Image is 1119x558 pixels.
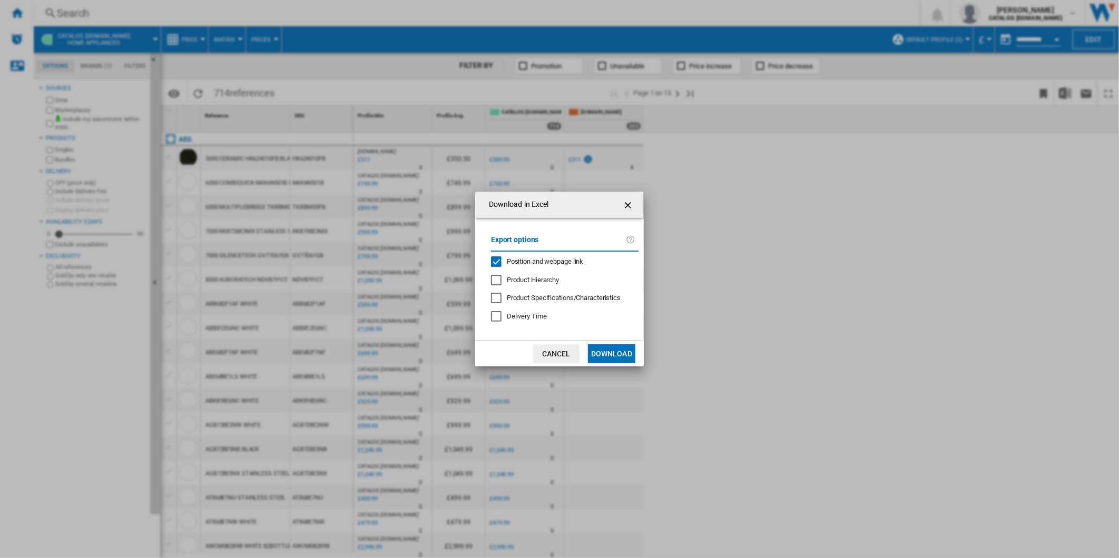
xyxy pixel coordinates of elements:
span: Position and webpage link [507,257,584,265]
span: Delivery Time [507,312,547,320]
label: Export options [491,234,626,253]
md-checkbox: Product Hierarchy [491,275,630,285]
button: getI18NText('BUTTONS.CLOSE_DIALOG') [619,194,640,215]
ng-md-icon: getI18NText('BUTTONS.CLOSE_DIALOG') [623,199,635,212]
button: Download [588,344,635,363]
h4: Download in Excel [484,200,549,210]
span: Product Specifications/Characteristics [507,294,621,302]
div: Only applies to Category View [507,293,621,303]
md-checkbox: Position and webpage link [491,257,630,267]
button: Cancel [533,344,580,363]
span: Product Hierarchy [507,276,559,284]
md-checkbox: Delivery Time [491,312,639,322]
